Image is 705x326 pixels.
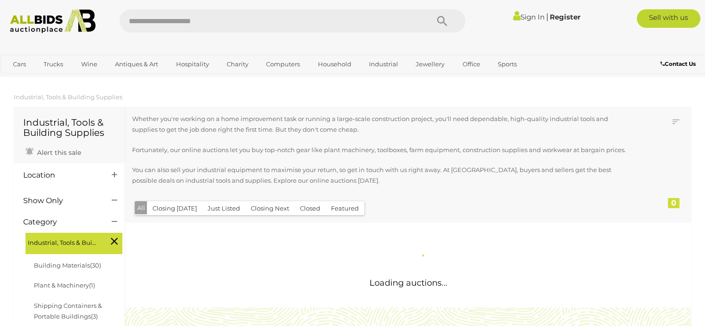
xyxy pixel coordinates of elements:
[546,12,548,22] span: |
[23,117,115,138] h1: Industrial, Tools & Building Supplies
[410,57,451,72] a: Jewellery
[132,165,631,186] p: You can also sell your industrial equipment to maximise your return, so get in touch with us righ...
[513,13,545,21] a: Sign In
[28,235,97,248] span: Industrial, Tools & Building Supplies
[661,60,696,67] b: Contact Us
[369,278,447,288] span: Loading auctions...
[132,114,631,135] p: Whether you're working on a home improvement task or running a large-scale construction project, ...
[23,218,98,226] h4: Category
[363,57,404,72] a: Industrial
[550,13,580,21] a: Register
[202,201,246,216] button: Just Listed
[135,201,147,215] button: All
[34,302,102,320] a: Shipping Containers & Portable Buildings(3)
[668,198,680,208] div: 0
[14,93,122,101] a: Industrial, Tools & Building Supplies
[419,9,465,32] button: Search
[132,145,631,155] p: Fortunately, our online auctions let you buy top-notch gear like plant machinery, toolboxes, farm...
[492,57,523,72] a: Sports
[245,201,295,216] button: Closing Next
[90,262,101,269] span: (30)
[260,57,306,72] a: Computers
[7,57,32,72] a: Cars
[294,201,326,216] button: Closed
[170,57,215,72] a: Hospitality
[312,57,357,72] a: Household
[221,57,254,72] a: Charity
[35,148,81,157] span: Alert this sale
[637,9,700,28] a: Sell with us
[23,171,98,179] h4: Location
[38,57,69,72] a: Trucks
[457,57,486,72] a: Office
[325,201,364,216] button: Featured
[75,57,103,72] a: Wine
[34,281,95,289] a: Plant & Machinery(1)
[23,145,83,159] a: Alert this sale
[7,72,85,87] a: [GEOGRAPHIC_DATA]
[89,281,95,289] span: (1)
[91,313,98,320] span: (3)
[5,9,101,33] img: Allbids.com.au
[34,262,101,269] a: Building Materials(30)
[661,59,698,69] a: Contact Us
[109,57,164,72] a: Antiques & Art
[147,201,203,216] button: Closing [DATE]
[23,197,98,205] h4: Show Only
